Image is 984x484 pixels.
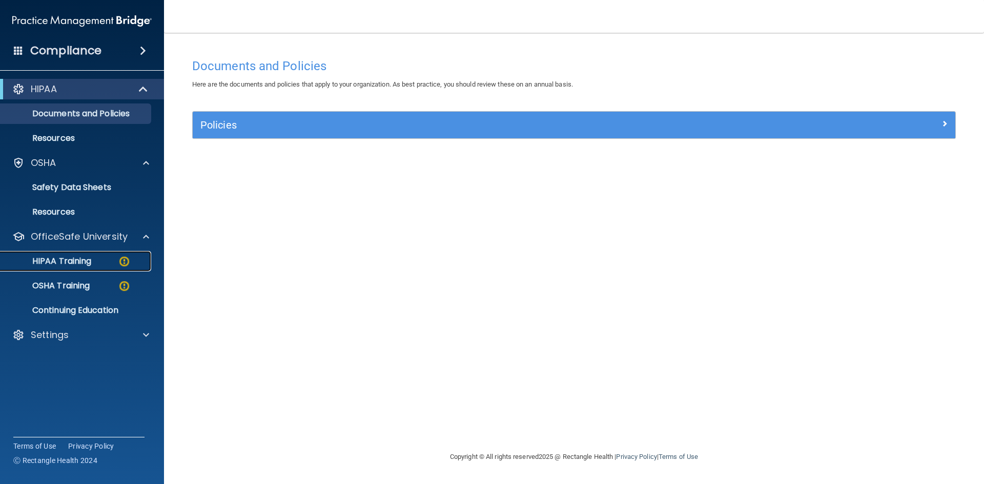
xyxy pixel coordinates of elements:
span: Here are the documents and policies that apply to your organization. As best practice, you should... [192,80,573,88]
div: Copyright © All rights reserved 2025 @ Rectangle Health | | [387,440,761,473]
a: Terms of Use [13,441,56,451]
p: Safety Data Sheets [7,182,147,193]
p: OfficeSafe University [31,230,128,243]
h4: Compliance [30,44,101,58]
a: OSHA [12,157,149,169]
p: Resources [7,207,147,217]
a: Terms of Use [659,453,698,460]
p: Continuing Education [7,305,147,315]
p: OSHA Training [7,281,90,291]
p: OSHA [31,157,56,169]
p: Documents and Policies [7,109,147,119]
img: warning-circle.0cc9ac19.png [118,255,131,268]
a: Privacy Policy [616,453,657,460]
a: OfficeSafe University [12,230,149,243]
p: HIPAA [31,83,57,95]
span: Ⓒ Rectangle Health 2024 [13,455,97,466]
a: HIPAA [12,83,149,95]
h4: Documents and Policies [192,59,956,73]
img: warning-circle.0cc9ac19.png [118,280,131,292]
img: PMB logo [12,11,152,31]
a: Policies [200,117,948,133]
p: Settings [31,329,69,341]
h5: Policies [200,119,757,131]
p: HIPAA Training [7,256,91,266]
a: Settings [12,329,149,341]
p: Resources [7,133,147,143]
a: Privacy Policy [68,441,114,451]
